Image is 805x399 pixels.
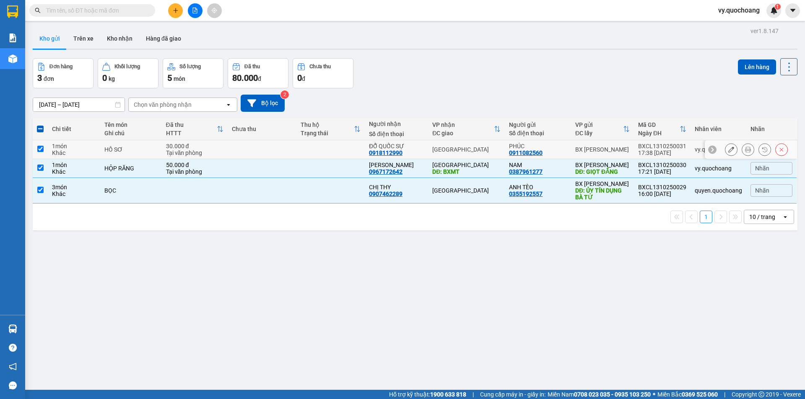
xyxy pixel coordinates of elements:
div: ANH TÈO [509,184,567,190]
div: 10 / trang [749,213,775,221]
input: Select a date range. [33,98,125,111]
button: Lên hàng [738,59,776,75]
b: 0901 87 09 09 [11,24,49,31]
div: quyen.quochoang [695,187,742,194]
div: Khác [52,190,96,197]
img: warehouse-icon [8,54,17,63]
div: ANH HUY [369,162,424,168]
div: Khối lượng [114,64,140,70]
div: BX [PERSON_NAME] [575,162,630,168]
div: ver 1.8.147 [750,26,779,36]
img: warehouse-icon [8,324,17,333]
th: Toggle SortBy [634,118,691,140]
span: search [35,8,41,13]
button: Kho gửi [33,28,67,49]
span: phone [58,43,64,49]
img: icon-new-feature [770,7,778,14]
span: 3 [37,73,42,83]
span: Miền Nam [548,390,651,399]
span: Hỗ trợ kỹ thuật: [389,390,466,399]
div: 0355192557 [509,190,543,197]
span: | [473,390,474,399]
button: aim [207,3,222,18]
div: HỒ SƠ [104,146,157,153]
div: BX [PERSON_NAME] [575,180,630,187]
th: Toggle SortBy [428,118,505,140]
th: Toggle SortBy [571,118,634,140]
div: Tại văn phòng [166,149,224,156]
span: 80.000 [232,73,258,83]
div: 0907462289 [369,190,402,197]
div: Đã thu [166,121,217,128]
div: 50.000 đ [166,162,224,168]
span: 5 [167,73,172,83]
div: Tên món [104,121,157,128]
div: PHÚC [509,143,567,149]
div: Nhân viên [695,126,742,132]
div: NAM [509,162,567,168]
div: Ghi chú [104,130,157,136]
span: ⚪️ [653,393,655,396]
div: 17:38 [DATE] [638,149,686,156]
div: Nhãn [750,126,792,132]
div: vy.quochoang [695,165,742,172]
div: BXCL1310250031 [638,143,686,149]
button: Số lượng5món [163,58,223,88]
div: ĐỖ QUỐC SỰ [369,143,424,149]
sup: 2 [280,90,289,99]
div: Sửa đơn hàng [725,143,737,156]
button: 1 [700,211,712,223]
div: Đã thu [244,64,260,70]
div: VP nhận [432,121,494,128]
span: kg [109,75,115,82]
div: Khác [52,149,96,156]
div: Chi tiết [52,126,96,132]
button: Khối lượng0kg [98,58,158,88]
span: question-circle [9,344,17,352]
th: Toggle SortBy [296,118,365,140]
div: Trạng thái [301,130,354,136]
div: Số điện thoại [509,130,567,136]
b: 0901 86 09 09 [65,43,102,49]
button: caret-down [785,3,800,18]
div: Mã GD [638,121,680,128]
button: Chưa thu0đ [293,58,353,88]
div: Chọn văn phòng nhận [134,100,192,109]
svg: open [225,101,232,108]
span: Nhãn [755,187,769,194]
div: ĐC giao [432,130,494,136]
div: Khác [52,168,96,175]
div: 0918112990 [369,149,402,156]
div: [GEOGRAPHIC_DATA] [432,187,501,194]
span: đơn [44,75,54,82]
span: | [724,390,725,399]
img: solution-icon [8,33,17,42]
div: Chưa thu [309,64,331,70]
div: 16:00 [DATE] [638,190,686,197]
span: vy.quochoang [712,5,766,15]
span: 1 [776,4,779,10]
svg: open [782,214,789,220]
span: caret-down [789,7,797,14]
sup: 1 [775,4,781,10]
div: vy.quochoang [695,146,742,153]
span: Cung cấp máy in - giấy in: [480,390,545,399]
div: Tại văn phòng [166,168,224,175]
div: BXCL1310250029 [638,184,686,190]
div: HTTT [166,130,217,136]
div: Số điện thoại [369,131,424,137]
span: đ [258,75,261,82]
span: environment [58,15,64,21]
div: BỌC [104,187,157,194]
div: Số lượng [179,64,201,70]
span: Nhãn [755,165,769,172]
span: 0 [102,73,107,83]
div: Chưa thu [232,126,292,132]
span: phone [4,25,10,31]
div: Người nhận [369,121,424,127]
div: 1 món [52,143,96,149]
button: Trên xe [67,28,100,49]
div: Gửi khách hàng [4,54,122,70]
span: đ [302,75,305,82]
div: BXCL1310250030 [638,162,686,168]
